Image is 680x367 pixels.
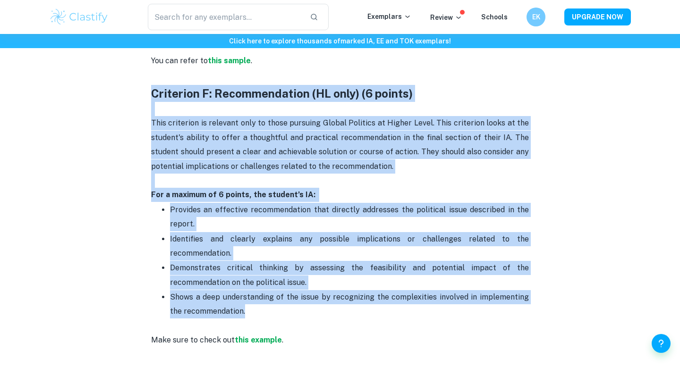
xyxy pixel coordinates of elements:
p: Review [430,12,462,23]
input: Search for any exemplars... [148,4,302,30]
p: Exemplars [367,11,411,22]
p: Make sure to check out . [151,333,529,347]
button: EK [527,8,545,26]
strong: For a maximum of 6 points, the student’s IA: [151,190,315,199]
h6: EK [531,12,542,22]
img: Clastify logo [49,8,109,26]
p: You can refer to . [151,54,529,68]
p: This criterion is relevant only to those pursuing Global Politics at Higher Level. This criterion... [151,116,529,174]
p: Demonstrates critical thinking by assessing the feasibility and potential impact of the recommend... [170,261,529,290]
p: Shows a deep understanding of the issue by recognizing the complexities involved in implementing ... [170,290,529,319]
p: Provides an effective recommendation that directly addresses the political issue described in the... [170,203,529,232]
a: Schools [481,13,508,21]
h6: Click here to explore thousands of marked IA, EE and TOK exemplars ! [2,36,678,46]
p: Identifies and clearly explains any possible implications or challenges related to the recommenda... [170,232,529,261]
button: UPGRADE NOW [564,8,631,25]
button: Help and Feedback [652,334,671,353]
h3: Criterion F: Recommendation (HL only) (6 points) [151,85,529,102]
a: this sample [208,56,251,65]
a: this example [235,335,282,344]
